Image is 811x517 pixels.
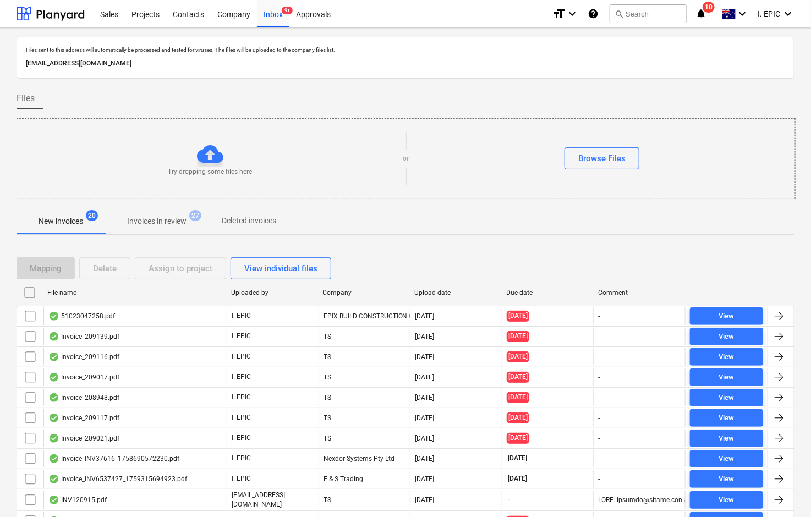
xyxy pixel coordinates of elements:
[26,58,785,69] p: [EMAIL_ADDRESS][DOMAIN_NAME]
[719,412,735,425] div: View
[232,332,251,341] p: I. EPIC
[703,2,715,13] span: 10
[232,433,251,443] p: I. EPIC
[598,394,600,402] div: -
[736,7,749,20] i: keyboard_arrow_down
[319,409,410,427] div: TS
[415,455,434,463] div: [DATE]
[48,475,59,483] div: OCR finished
[719,494,735,507] div: View
[232,474,251,483] p: I. EPIC
[719,453,735,465] div: View
[566,7,579,20] i: keyboard_arrow_down
[48,454,59,463] div: OCR finished
[507,331,529,342] span: [DATE]
[319,328,410,345] div: TS
[17,92,35,105] span: Files
[48,353,119,361] div: Invoice_209116.pdf
[615,9,623,18] span: search
[189,210,201,221] span: 27
[319,348,410,366] div: TS
[598,333,600,340] div: -
[507,413,529,423] span: [DATE]
[232,413,251,422] p: I. EPIC
[48,496,107,504] div: INV120915.pdf
[415,496,434,504] div: [DATE]
[507,372,529,382] span: [DATE]
[719,351,735,364] div: View
[39,216,83,227] p: New invoices
[232,393,251,402] p: I. EPIC
[86,210,98,221] span: 20
[690,450,763,468] button: View
[319,307,410,325] div: EPIX BUILD CONSTRUCTION GROUP PTY LTD
[507,351,529,362] span: [DATE]
[598,475,600,483] div: -
[48,332,119,341] div: Invoice_209139.pdf
[403,154,409,163] p: or
[17,118,796,199] div: Try dropping some files hereorBrowse Files
[231,257,331,279] button: View individual files
[552,7,566,20] i: format_size
[507,311,529,321] span: [DATE]
[232,311,251,321] p: I. EPIC
[415,333,434,340] div: [DATE]
[48,332,59,341] div: OCR finished
[598,373,600,381] div: -
[415,414,434,422] div: [DATE]
[588,7,599,20] i: Knowledge base
[507,496,511,505] span: -
[507,454,528,463] span: [DATE]
[719,473,735,486] div: View
[48,496,59,504] div: OCR finished
[781,7,794,20] i: keyboard_arrow_down
[48,414,59,422] div: OCR finished
[48,373,59,382] div: OCR finished
[690,348,763,366] button: View
[48,434,59,443] div: OCR finished
[719,392,735,404] div: View
[48,373,119,382] div: Invoice_209017.pdf
[690,491,763,509] button: View
[231,289,314,296] div: Uploaded by
[415,435,434,442] div: [DATE]
[756,464,811,517] iframe: Chat Widget
[598,414,600,422] div: -
[319,430,410,447] div: TS
[598,312,600,320] div: -
[690,307,763,325] button: View
[719,432,735,445] div: View
[232,372,251,382] p: I. EPIC
[598,353,600,361] div: -
[48,434,119,443] div: Invoice_209021.pdf
[232,491,314,509] p: [EMAIL_ADDRESS][DOMAIN_NAME]
[690,409,763,427] button: View
[414,289,497,296] div: Upload date
[168,167,252,177] p: Try dropping some files here
[719,371,735,384] div: View
[690,369,763,386] button: View
[506,289,589,296] div: Due date
[323,289,406,296] div: Company
[695,7,706,20] i: notifications
[598,455,600,463] div: -
[690,430,763,447] button: View
[690,389,763,406] button: View
[507,433,529,443] span: [DATE]
[719,331,735,343] div: View
[319,491,410,509] div: TS
[319,450,410,468] div: Nexdor Systems Pty Ltd
[26,46,785,53] p: Files sent to this address will automatically be processed and tested for viruses. The files will...
[690,328,763,345] button: View
[48,312,59,321] div: OCR finished
[690,470,763,488] button: View
[47,289,222,296] div: File name
[507,474,528,483] span: [DATE]
[319,369,410,386] div: TS
[758,9,780,18] span: I. EPIC
[565,147,639,169] button: Browse Files
[48,312,115,321] div: 51023047258.pdf
[507,392,529,403] span: [DATE]
[598,289,681,296] div: Comment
